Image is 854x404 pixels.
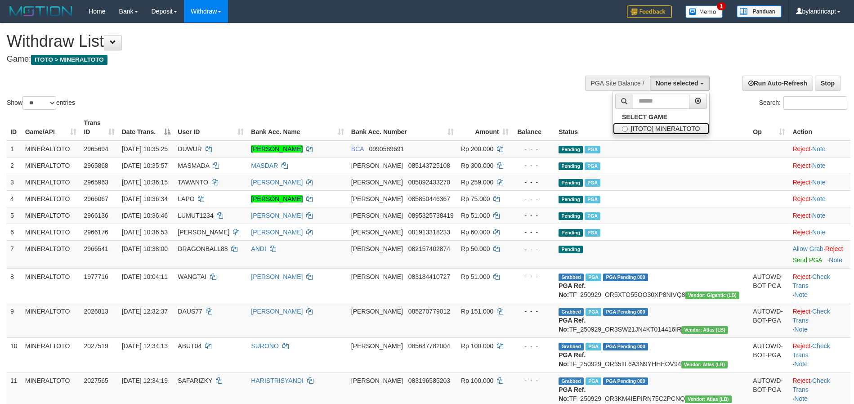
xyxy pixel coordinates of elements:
[749,268,789,303] td: AUTOWD-BOT-PGA
[22,174,80,190] td: MINERALTOTO
[84,308,108,315] span: 2026813
[461,245,490,252] span: Rp 50.000
[351,145,364,153] span: BCA
[84,377,108,384] span: 2027565
[559,308,584,316] span: Grabbed
[7,190,22,207] td: 4
[461,195,490,202] span: Rp 75.000
[84,195,108,202] span: 2966067
[792,212,810,219] a: Reject
[251,342,278,350] a: SURONO
[122,273,168,280] span: [DATE] 10:04:11
[789,157,850,174] td: ·
[585,196,600,203] span: Marked by bylanggota2
[516,211,551,220] div: - - -
[178,179,208,186] span: TAWANTO
[622,113,667,121] b: SELECT GAME
[613,123,709,135] label: [ITOTO] MINERALTOTO
[251,145,303,153] a: [PERSON_NAME]
[516,161,551,170] div: - - -
[559,196,583,203] span: Pending
[7,55,560,64] h4: Game:
[603,274,648,281] span: PGA Pending
[603,308,648,316] span: PGA Pending
[84,342,108,350] span: 2027519
[585,179,600,187] span: Marked by bylanggota2
[650,76,710,91] button: None selected
[351,273,403,280] span: [PERSON_NAME]
[559,246,583,253] span: Pending
[22,240,80,268] td: MINERALTOTO
[7,4,75,18] img: MOTION_logo.png
[555,268,749,303] td: TF_250929_OR5XTO55OO30XP8NIVQ8
[559,162,583,170] span: Pending
[251,273,303,280] a: [PERSON_NAME]
[516,307,551,316] div: - - -
[7,157,22,174] td: 2
[461,229,490,236] span: Rp 60.000
[585,229,600,237] span: Marked by bylanggota2
[178,245,228,252] span: DRAGONBALL88
[408,212,454,219] span: Copy 0895325738419 to clipboard
[792,195,810,202] a: Reject
[7,96,75,110] label: Show entries
[84,273,108,280] span: 1977716
[351,195,403,202] span: [PERSON_NAME]
[789,140,850,157] td: ·
[749,303,789,337] td: AUTOWD-BOT-PGA
[461,273,490,280] span: Rp 51.000
[84,245,108,252] span: 2966541
[178,377,212,384] span: SAFARIZKY
[603,377,648,385] span: PGA Pending
[749,337,789,372] td: AUTOWD-BOT-PGA
[174,115,247,140] th: User ID: activate to sort column ascending
[7,115,22,140] th: ID
[408,195,450,202] span: Copy 085850446367 to clipboard
[457,115,513,140] th: Amount: activate to sort column ascending
[178,342,201,350] span: ABUT04
[812,212,826,219] a: Note
[792,229,810,236] a: Reject
[783,96,847,110] input: Search:
[461,308,493,315] span: Rp 151.000
[559,377,584,385] span: Grabbed
[792,245,825,252] span: ·
[122,145,168,153] span: [DATE] 10:35:25
[559,229,583,237] span: Pending
[559,282,586,298] b: PGA Ref. No:
[122,229,168,236] span: [DATE] 10:36:53
[178,195,194,202] span: LAPO
[559,317,586,333] b: PGA Ref. No:
[251,212,303,219] a: [PERSON_NAME]
[178,162,209,169] span: MASMADA
[559,351,586,368] b: PGA Ref. No:
[792,308,830,324] a: Check Trans
[585,146,600,153] span: Marked by bylanggota2
[681,361,728,368] span: Vendor URL: https://dashboard.q2checkout.com/secure
[122,308,168,315] span: [DATE] 12:32:37
[656,80,698,87] span: None selected
[559,274,584,281] span: Grabbed
[122,162,168,169] span: [DATE] 10:35:57
[512,115,555,140] th: Balance
[22,190,80,207] td: MINERALTOTO
[178,145,202,153] span: DUWUR
[516,178,551,187] div: - - -
[717,2,726,10] span: 1
[348,115,457,140] th: Bank Acc. Number: activate to sort column ascending
[247,115,347,140] th: Bank Acc. Name: activate to sort column ascending
[789,303,850,337] td: · ·
[22,268,80,303] td: MINERALTOTO
[22,96,56,110] select: Showentries
[792,342,810,350] a: Reject
[737,5,782,18] img: panduan.png
[351,308,403,315] span: [PERSON_NAME]
[792,377,830,393] a: Check Trans
[84,212,108,219] span: 2966136
[516,341,551,350] div: - - -
[408,377,450,384] span: Copy 083196585203 to clipboard
[461,162,493,169] span: Rp 300.000
[792,179,810,186] a: Reject
[22,207,80,224] td: MINERALTOTO
[408,229,450,236] span: Copy 081913318233 to clipboard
